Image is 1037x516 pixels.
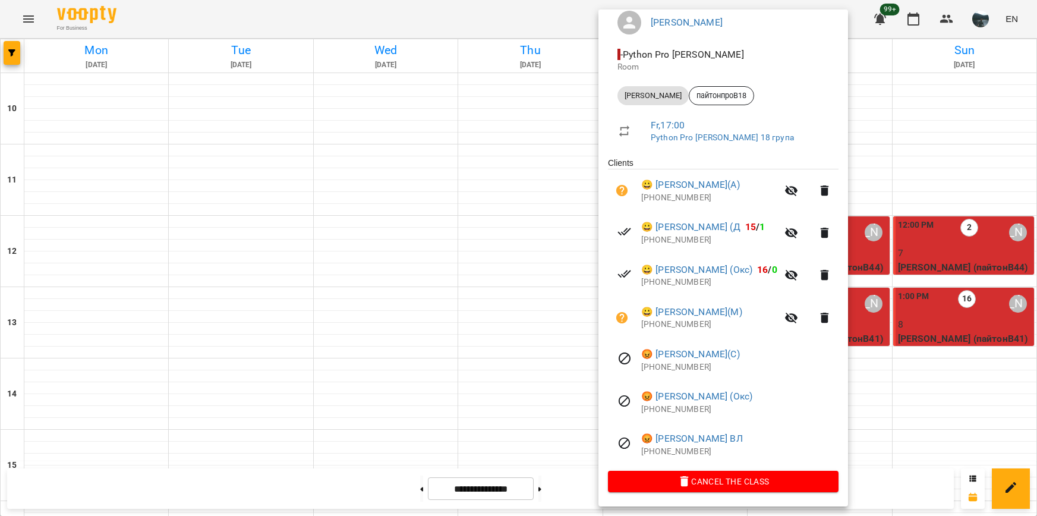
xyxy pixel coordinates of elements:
[641,446,839,458] p: [PHONE_NUMBER]
[641,432,743,446] a: 😡 [PERSON_NAME] ВЛ
[641,319,777,331] p: [PHONE_NUMBER]
[617,225,632,239] svg: Paid
[759,221,765,232] span: 1
[745,221,765,232] b: /
[641,192,777,204] p: [PHONE_NUMBER]
[757,264,768,275] span: 16
[757,264,777,275] b: /
[608,177,636,205] button: Unpaid. Bill the attendance?
[641,276,777,288] p: [PHONE_NUMBER]
[689,86,754,105] div: пайтонпроВ18
[608,157,839,471] ul: Clients
[641,305,742,319] a: 😀 [PERSON_NAME](М)
[651,17,723,28] a: [PERSON_NAME]
[641,361,839,373] p: [PHONE_NUMBER]
[617,351,632,366] svg: Visit canceled
[641,178,740,192] a: 😀 [PERSON_NAME](А)
[617,394,632,408] svg: Visit canceled
[651,133,794,142] a: Python Pro [PERSON_NAME] 18 група
[689,90,754,101] span: пайтонпроВ18
[641,389,752,404] a: 😡 [PERSON_NAME] (Окс)
[617,49,746,60] span: - Python Pro [PERSON_NAME]
[772,264,777,275] span: 0
[608,471,839,492] button: Cancel the class
[617,474,829,489] span: Cancel the class
[608,304,636,332] button: Unpaid. Bill the attendance?
[617,267,632,281] svg: Paid
[617,61,829,73] p: Room
[641,263,752,277] a: 😀 [PERSON_NAME] (Окс)
[617,90,689,101] span: [PERSON_NAME]
[745,221,756,232] span: 15
[651,119,685,131] a: Fr , 17:00
[617,436,632,451] svg: Visit canceled
[641,220,740,234] a: 😀 [PERSON_NAME] (Д
[641,234,777,246] p: [PHONE_NUMBER]
[641,347,740,361] a: 😡 [PERSON_NAME](С)
[641,404,839,416] p: [PHONE_NUMBER]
